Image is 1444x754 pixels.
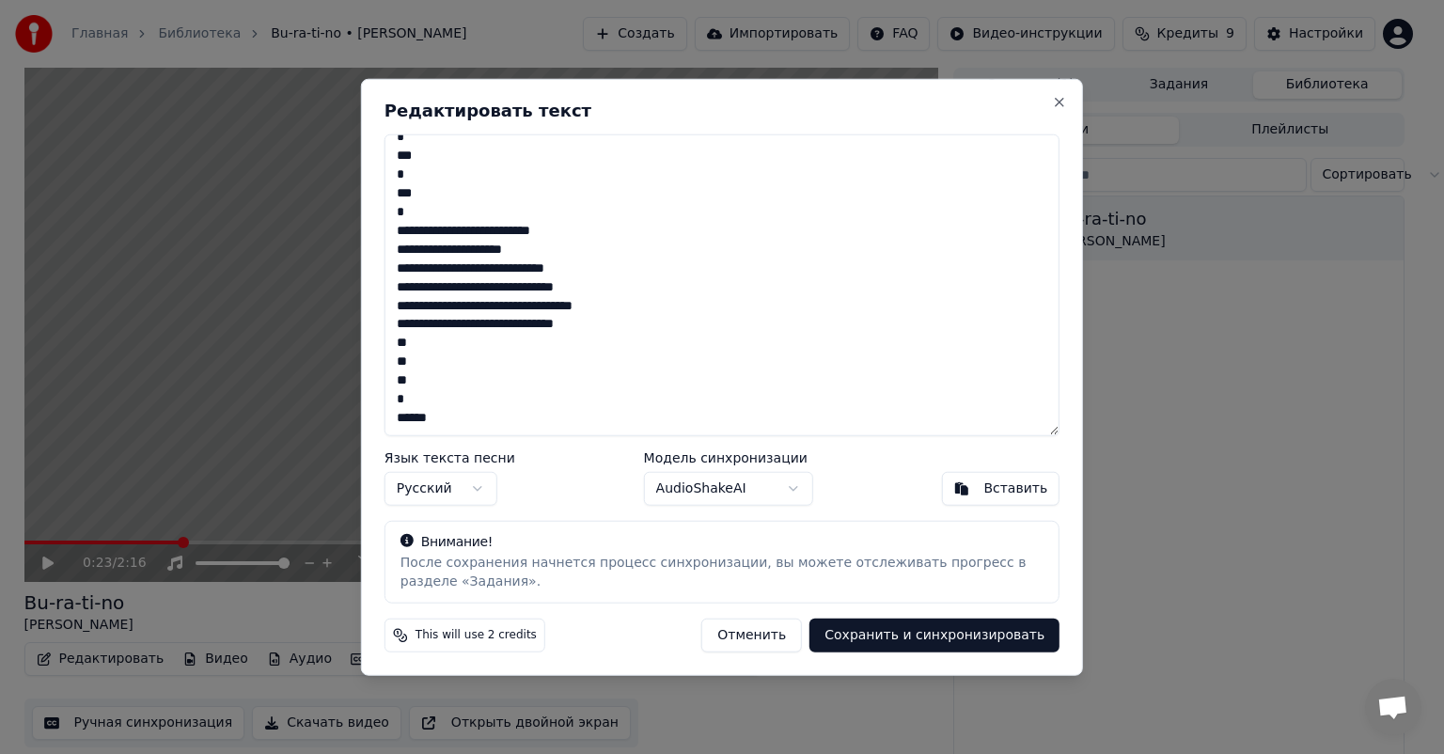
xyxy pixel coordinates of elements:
[385,102,1059,119] h2: Редактировать текст
[644,450,813,463] label: Модель синхронизации
[416,627,537,642] span: This will use 2 credits
[941,471,1059,505] button: Вставить
[400,553,1044,590] div: После сохранения начнется процесс синхронизации, вы можете отслеживать прогресс в разделе «Задания».
[983,479,1047,497] div: Вставить
[701,618,802,652] button: Отменить
[809,618,1059,652] button: Сохранить и синхронизировать
[400,532,1044,551] div: Внимание!
[385,450,515,463] label: Язык текста песни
